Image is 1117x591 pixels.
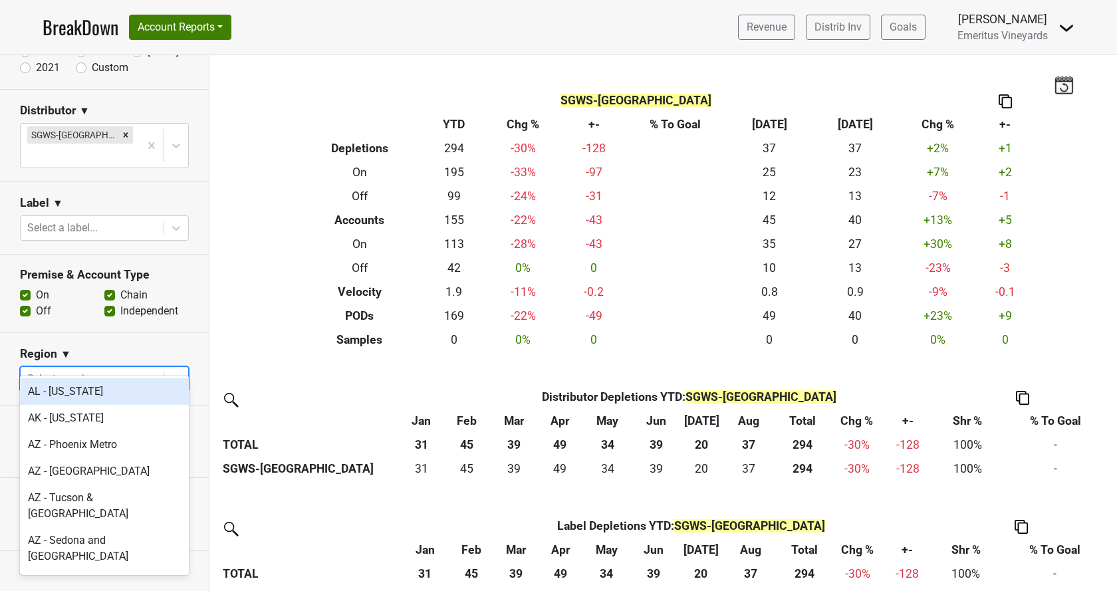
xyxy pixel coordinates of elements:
[727,256,812,280] td: 10
[219,538,400,562] th: &nbsp;: activate to sort column ascending
[898,160,978,184] td: +7 %
[624,112,727,136] th: % To Goal
[219,457,399,481] th: SGWS-[GEOGRAPHIC_DATA]
[727,112,812,136] th: [DATE]
[425,184,483,208] td: 99
[1001,433,1111,457] td: -
[20,431,189,458] div: AZ - Phoenix Metro
[806,15,870,40] a: Distrib Inv
[43,13,118,41] a: BreakDown
[563,304,624,328] td: -49
[898,232,978,256] td: +30 %
[812,136,898,160] td: 37
[483,184,564,208] td: -24 %
[957,11,1048,28] div: [PERSON_NAME]
[563,280,624,304] td: -0.2
[425,280,483,304] td: 1.9
[92,60,128,76] label: Custom
[978,328,1033,352] td: 0
[777,460,829,477] div: 294
[450,538,493,562] th: Feb: activate to sort column ascending
[399,433,444,457] th: 31
[538,409,582,433] th: Apr: activate to sort column ascending
[882,409,934,433] th: +-: activate to sort column ascending
[295,184,426,208] th: Off
[726,538,776,562] th: Aug: activate to sort column ascending
[978,160,1033,184] td: +2
[493,562,539,586] th: 39
[898,112,978,136] th: Chg %
[560,94,711,107] span: SGWS-[GEOGRAPHIC_DATA]
[633,409,679,433] th: Jun: activate to sort column ascending
[444,385,934,409] th: Distributor Depletions YTD :
[978,208,1033,232] td: +5
[727,184,812,208] td: 12
[682,460,721,477] div: 20
[27,126,118,144] div: SGWS-[GEOGRAPHIC_DATA]
[129,15,231,40] button: Account Reports
[978,304,1033,328] td: +9
[489,433,538,457] th: 39
[36,303,51,319] label: Off
[295,304,426,328] th: PODs
[898,304,978,328] td: +23 %
[724,433,773,457] th: 37
[20,347,57,361] h3: Region
[219,433,399,457] th: TOTAL
[898,136,978,160] td: +2 %
[295,328,426,352] th: Samples
[425,304,483,328] td: 169
[447,460,487,477] div: 45
[118,126,133,144] div: Remove SGWS-TX
[120,303,178,319] label: Independent
[978,136,1033,160] td: +1
[444,457,489,481] td: 45.252
[483,136,564,160] td: -30 %
[539,538,581,562] th: Apr: activate to sort column ascending
[844,438,870,451] span: -30%
[36,60,60,76] label: 2021
[978,232,1033,256] td: +8
[582,433,633,457] th: 34
[582,457,633,481] td: 34.168
[726,562,776,586] th: 37
[483,112,564,136] th: Chg %
[776,538,832,562] th: Total: activate to sort column ascending
[425,256,483,280] td: 42
[773,409,832,433] th: Total: activate to sort column ascending
[812,304,898,328] td: 40
[399,457,444,481] td: 30.667
[812,184,898,208] td: 13
[685,390,836,404] span: SGWS-[GEOGRAPHIC_DATA]
[881,15,926,40] a: Goals
[934,433,1001,457] td: 100%
[483,160,564,184] td: -33 %
[727,208,812,232] td: 45
[1015,520,1028,534] img: Copy to clipboard
[219,388,241,410] img: filter
[295,256,426,280] th: Off
[832,409,882,433] th: Chg %: activate to sort column ascending
[898,328,978,352] td: 0 %
[425,232,483,256] td: 113
[20,196,49,210] h3: Label
[632,562,676,586] th: 39
[738,15,795,40] a: Revenue
[674,519,825,532] span: SGWS-[GEOGRAPHIC_DATA]
[483,232,564,256] td: -28 %
[538,457,582,481] td: 48.584
[727,280,812,304] td: 0.8
[295,160,426,184] th: On
[539,562,581,586] th: 49
[444,433,489,457] th: 45
[483,208,564,232] td: -22 %
[425,136,483,160] td: 294
[400,538,449,562] th: Jan: activate to sort column ascending
[20,485,189,527] div: AZ - Tucson & [GEOGRAPHIC_DATA]
[563,160,624,184] td: -97
[493,460,535,477] div: 39
[295,136,426,160] th: Depletions
[295,232,426,256] th: On
[541,460,579,477] div: 49
[676,562,725,586] th: 20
